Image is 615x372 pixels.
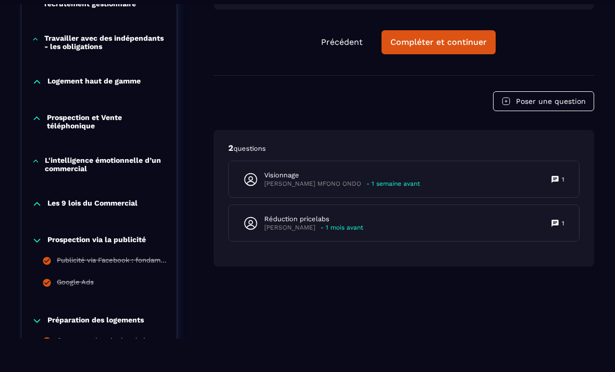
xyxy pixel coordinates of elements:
[228,142,580,154] p: 2
[57,256,166,268] div: Publicité via Facebook : fondamentaux
[321,224,363,232] p: - 1 mois avant
[233,145,266,152] span: questions
[264,224,315,232] p: [PERSON_NAME]
[47,113,166,130] p: Prospection et Vente téléphonique
[562,175,564,184] p: 1
[47,316,144,326] p: Préparation des logements
[57,278,94,290] div: Google Ads
[264,214,363,224] p: Réduction pricelabs
[313,31,371,54] button: Précédent
[47,77,141,87] p: Logement haut de gamme
[264,171,420,180] p: Visionnage
[366,180,420,188] p: - 1 semaine avant
[390,37,487,47] div: Compléter et continuer
[493,91,594,111] button: Poser une question
[47,199,138,209] p: Les 9 lois du Commercial
[562,219,564,227] p: 1
[264,180,361,188] p: [PERSON_NAME] MFONO ONDO
[57,337,166,348] div: Comment obtenir plus de logements en gestion ou en sous-location ?
[382,30,496,54] button: Compléter et continuer
[44,34,166,51] p: Travailler avec des indépendants - les obligations
[45,156,166,173] p: L'intelligence émotionnelle d’un commercial
[47,235,146,246] p: Prospection via la publicité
